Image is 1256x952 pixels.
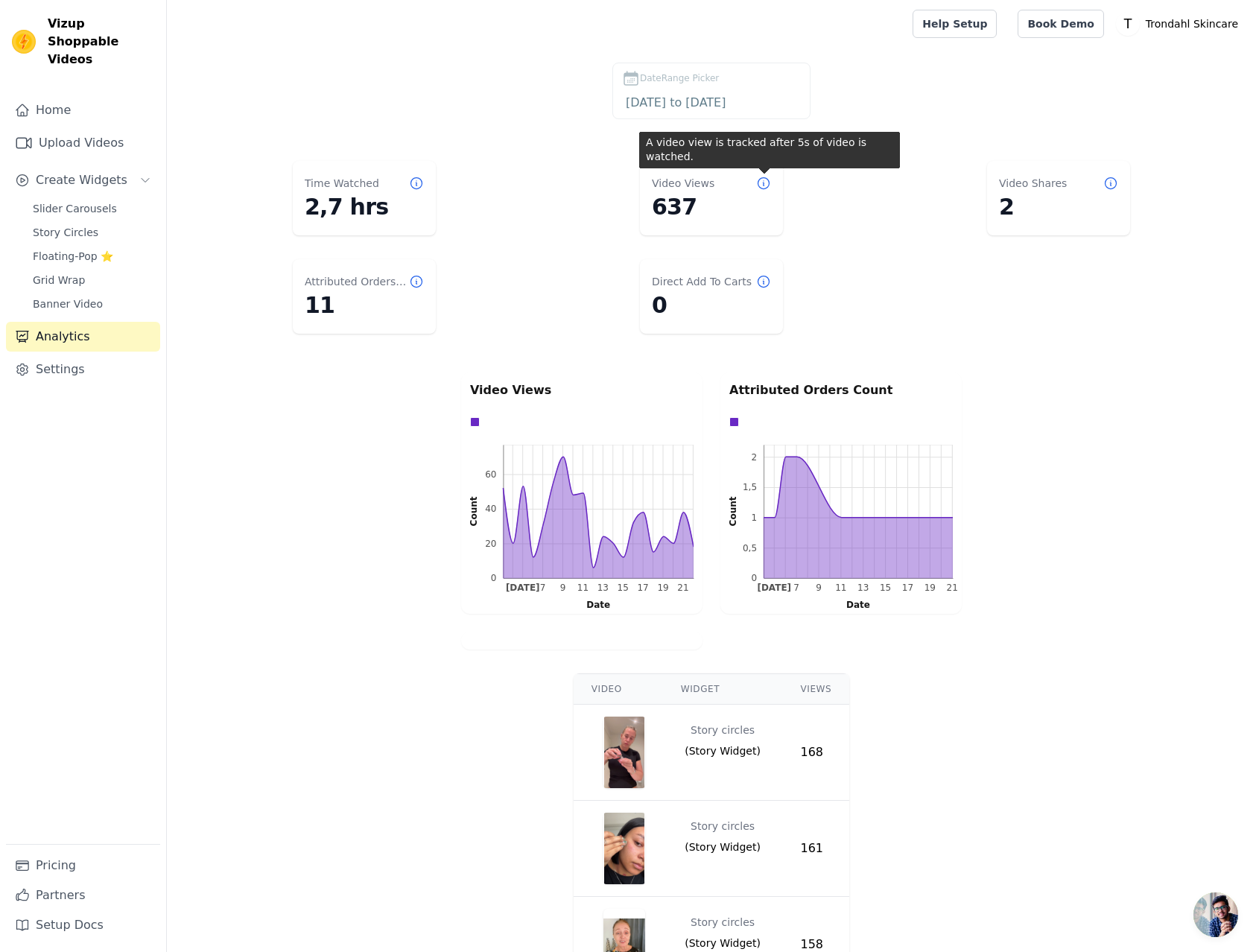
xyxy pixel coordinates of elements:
[751,573,757,583] text: 0
[816,583,822,594] text: 9
[506,583,540,594] text: [DATE]
[924,583,936,594] g: Tue Aug 19 2025 00:00:00 GMT+0200 (Centraleuropæisk sommertid)
[33,296,103,311] span: Banner Video
[685,743,761,758] span: ( Story Widget )
[6,165,160,195] button: Create Widgets
[816,583,822,594] g: Sat Aug 09 2025 00:00:00 GMT+0200 (Centraleuropæisk sommertid)
[36,171,127,189] span: Create Widgets
[640,72,719,85] span: DateRange Picker
[305,176,379,191] dt: Time Watched
[504,578,694,593] g: bottom ticks
[12,30,36,54] img: Vizup
[305,194,424,220] dd: 2,7 hrs
[540,583,546,594] g: Thu Aug 07 2025 00:00:00 GMT+0200 (Centraleuropæisk sommertid)
[603,813,645,884] img: video
[947,583,958,594] text: 21
[793,583,799,594] text: 7
[586,600,610,610] text: Date
[751,452,757,463] text: 2
[305,292,424,319] dd: 11
[800,743,831,761] div: 168
[637,583,648,594] g: Sun Aug 17 2025 00:00:00 GMT+0200 (Centraleuropæisk sommertid)
[924,583,936,594] text: 19
[902,583,913,594] g: Sun Aug 17 2025 00:00:00 GMT+0200 (Centraleuropæisk sommertid)
[6,322,160,352] a: Analytics
[743,543,757,553] text: 0,5
[6,128,160,158] a: Upload Videos
[691,813,755,840] div: Story circles
[751,513,757,523] text: 1
[637,583,648,594] text: 17
[726,413,949,431] div: Data groups
[800,840,831,857] div: 161
[577,583,589,594] g: Mon Aug 11 2025 00:00:00 GMT+0200 (Centraleuropæisk sommertid)
[485,469,496,480] text: 60
[24,246,160,267] a: Floating-Pop ⭐
[743,543,757,553] g: 0.5
[6,95,160,125] a: Home
[708,445,764,584] g: left axis
[835,583,846,594] text: 11
[33,201,117,216] span: Slider Carousels
[485,539,496,549] text: 20
[677,583,688,594] g: Thu Aug 21 2025 00:00:00 GMT+0200 (Centraleuropæisk sommertid)
[691,717,755,743] div: Story circles
[757,583,791,594] g: Tue Aug 05 2025 00:00:00 GMT+0200 (Centraleuropæisk sommertid)
[1116,10,1244,37] button: T Trondahl Skincare
[24,222,160,243] a: Story Circles
[880,583,891,594] text: 15
[652,274,752,289] dt: Direct Add To Carts
[452,445,504,584] g: left axis
[560,583,566,594] text: 9
[6,851,160,880] a: Pricing
[574,674,663,705] th: Video
[1018,10,1103,38] a: Book Demo
[729,381,953,399] p: Attributed Orders Count
[743,482,757,492] text: 1,5
[622,93,801,112] input: DateRange Picker
[685,840,761,854] span: ( Story Widget )
[857,583,869,594] g: Wed Aug 13 2025 00:00:00 GMT+0200 (Centraleuropæisk sommertid)
[491,573,497,583] text: 0
[685,936,761,951] span: ( Story Widget )
[33,273,85,288] span: Grid Wrap
[677,583,688,594] text: 21
[540,583,546,594] text: 7
[1193,892,1238,937] a: Åben chat
[506,583,540,594] g: Tue Aug 05 2025 00:00:00 GMT+0200 (Centraleuropæisk sommertid)
[597,583,609,594] g: Wed Aug 13 2025 00:00:00 GMT+0200 (Centraleuropæisk sommertid)
[793,583,799,594] g: Thu Aug 07 2025 00:00:00 GMT+0200 (Centraleuropæisk sommertid)
[24,293,160,314] a: Banner Video
[652,292,771,319] dd: 0
[603,717,645,788] img: video
[782,674,849,705] th: Views
[913,10,997,38] a: Help Setup
[1123,16,1132,31] text: T
[48,15,154,69] span: Vizup Shoppable Videos
[902,583,913,594] text: 17
[880,583,891,594] g: Fri Aug 15 2025 00:00:00 GMT+0200 (Centraleuropæisk sommertid)
[743,482,757,492] g: 1.5
[6,880,160,910] a: Partners
[485,504,496,514] text: 40
[469,496,479,526] text: Count
[846,600,870,610] text: Date
[652,194,771,220] dd: 637
[857,583,869,594] text: 13
[618,583,629,594] text: 15
[728,496,738,526] text: Count
[691,909,755,936] div: Story circles
[652,176,714,191] dt: Video Views
[835,583,846,594] g: Mon Aug 11 2025 00:00:00 GMT+0200 (Centraleuropæisk sommertid)
[305,274,409,289] dt: Attributed Orders Count
[485,445,504,584] g: left ticks
[560,583,566,594] g: Sat Aug 09 2025 00:00:00 GMT+0200 (Centraleuropæisk sommertid)
[1140,10,1244,37] p: Trondahl Skincare
[618,583,629,594] g: Fri Aug 15 2025 00:00:00 GMT+0200 (Centraleuropæisk sommertid)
